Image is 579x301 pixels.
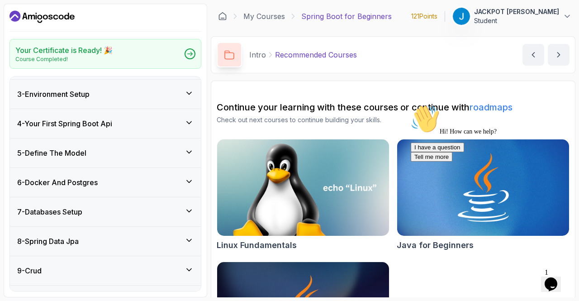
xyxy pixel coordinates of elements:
button: 5-Define The Model [10,139,201,167]
h3: 5 - Define The Model [17,148,86,158]
iframe: chat widget [541,265,570,292]
button: Tell me more [4,51,45,61]
button: 8-Spring Data Jpa [10,227,201,256]
p: 121 Points [411,12,437,21]
img: :wave: [4,4,33,33]
button: I have a question [4,42,57,51]
p: Course Completed! [15,56,113,63]
button: next content [548,44,570,66]
button: 6-Docker And Postgres [10,168,201,197]
p: Student [474,16,559,25]
p: JACKPOT [PERSON_NAME] [474,7,559,16]
a: Java for Beginners cardJava for Beginners [397,139,570,252]
div: 👋Hi! How can we help?I have a questionTell me more [4,4,166,61]
h2: Continue your learning with these courses or continue with [217,101,570,114]
p: Spring Boot for Beginners [301,11,392,22]
a: Linux Fundamentals cardLinux Fundamentals [217,139,389,252]
button: user profile imageJACKPOT [PERSON_NAME]Student [452,7,572,25]
h3: 9 - Crud [17,265,42,276]
a: My Courses [243,11,285,22]
h3: 3 - Environment Setup [17,89,90,100]
h2: Linux Fundamentals [217,239,297,252]
button: 4-Your First Spring Boot Api [10,109,201,138]
img: user profile image [453,8,470,25]
img: Linux Fundamentals card [217,139,389,236]
p: Intro [249,49,266,60]
p: Recommended Courses [275,49,357,60]
h2: Your Certificate is Ready! 🎉 [15,45,113,56]
h3: 7 - Databases Setup [17,206,82,217]
button: 9-Crud [10,256,201,285]
img: Java for Beginners card [397,139,569,236]
h3: 8 - Spring Data Jpa [17,236,79,247]
button: 3-Environment Setup [10,80,201,109]
h2: Java for Beginners [397,239,474,252]
h3: 6 - Docker And Postgres [17,177,98,188]
span: Hi! How can we help? [4,27,90,34]
p: Check out next courses to continue building your skills. [217,115,570,124]
a: Dashboard [218,12,227,21]
a: Your Certificate is Ready! 🎉Course Completed! [9,39,201,69]
h3: 4 - Your First Spring Boot Api [17,118,112,129]
a: Dashboard [9,10,75,24]
button: previous content [522,44,544,66]
button: 7-Databases Setup [10,197,201,226]
iframe: chat widget [407,101,570,260]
